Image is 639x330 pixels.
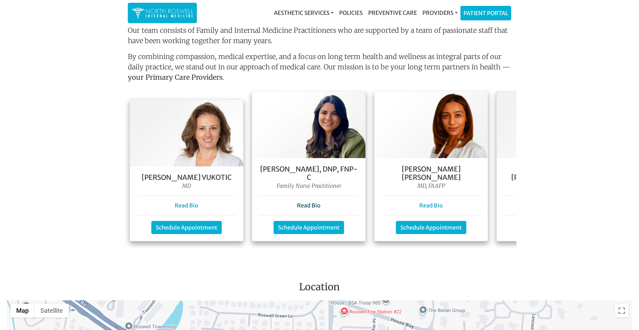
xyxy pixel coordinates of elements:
img: North Roswell Internal Medicine [131,6,193,20]
a: Read Bio [297,202,321,209]
p: By combining compassion, medical expertise, and a focus on long term health and wellness as integ... [128,51,511,85]
a: Schedule Appointment [151,221,222,234]
a: Preventive Care [365,6,420,20]
a: Read Bio [175,202,198,209]
h5: [PERSON_NAME] Vukotic [137,173,236,182]
h5: [PERSON_NAME] [PERSON_NAME] [381,165,481,182]
a: Policies [336,6,365,20]
i: Family Nurse Practitioner [277,182,341,189]
h5: [PERSON_NAME], DNP, FNP- C [259,165,359,182]
button: Show street map [10,304,35,318]
a: Schedule Appointment [396,221,466,234]
a: Aesthetic Services [271,6,336,20]
a: Read Bio [419,202,443,209]
button: Toggle fullscreen view [615,304,629,318]
a: Providers [420,6,460,20]
a: Patient Portal [461,6,511,20]
img: Dr. Farah Mubarak Ali MD, FAAFP [374,91,488,158]
h5: [PERSON_NAME] [PERSON_NAME], FNP-C [504,165,603,182]
strong: your Primary Care Providers [128,73,223,81]
p: Our team consists of Family and Internal Medicine Practitioners who are supported by a team of pa... [128,25,511,46]
i: MD, FAAFP [417,182,445,189]
h3: Location [5,281,634,296]
button: Show satellite imagery [35,304,69,318]
img: Keela Weeks Leger, FNP-C [497,91,610,158]
i: MD [182,182,191,189]
a: Schedule Appointment [274,221,344,234]
img: Dr. Goga Vukotis [130,99,243,166]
